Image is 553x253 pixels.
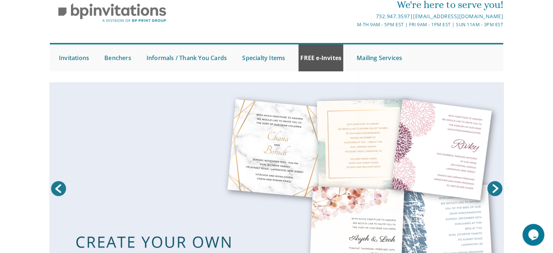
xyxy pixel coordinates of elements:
[486,179,504,198] a: Next
[298,44,343,71] a: FREE e-Invites
[103,44,133,71] a: Benchers
[292,71,357,93] a: Vort Invitations
[145,44,229,71] a: Informals / Thank You Cards
[57,44,91,71] a: Invitations
[292,115,357,137] a: Kiddush Invitations
[201,12,503,21] div: |
[240,44,287,71] a: Specialty Items
[522,224,546,246] iframe: chat widget
[355,44,404,71] a: Mailing Services
[292,93,357,115] a: Bris Invitations
[376,13,410,20] a: 732.947.3597
[413,13,503,20] a: [EMAIL_ADDRESS][DOMAIN_NAME]
[201,21,503,28] div: M-Th 9am - 5pm EST | Fri 9am - 1pm EST | Sun 11am - 3pm EST
[292,137,357,159] a: Upsherin Invitations
[49,179,68,198] a: Prev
